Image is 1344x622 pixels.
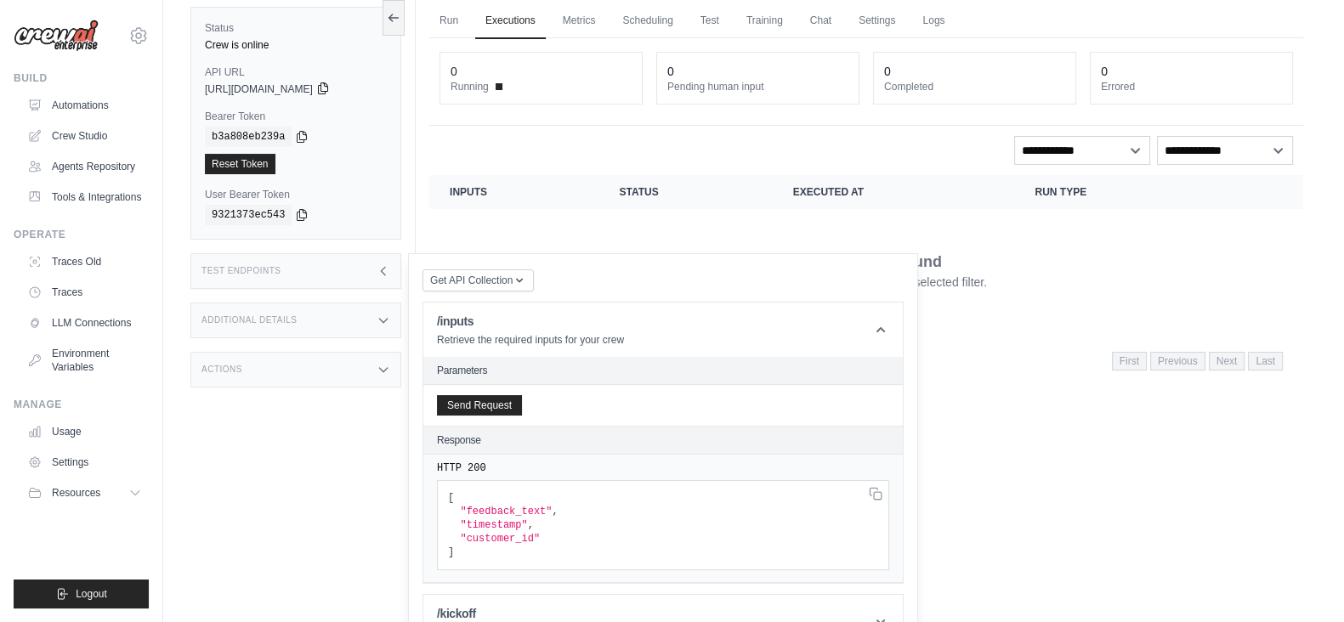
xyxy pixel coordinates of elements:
a: Automations [20,92,149,119]
a: LLM Connections [20,309,149,336]
a: Scheduling [612,3,683,39]
div: Build [14,71,149,85]
p: No executions found [791,250,942,274]
span: Previous [1150,352,1205,370]
button: Get API Collection [422,269,534,291]
span: , [528,519,534,531]
span: First [1112,352,1147,370]
a: Traces [20,279,149,306]
th: Status [598,175,772,209]
a: Traces Old [20,248,149,275]
label: Status [205,21,387,35]
button: Resources [20,479,149,506]
a: Executions [475,3,546,39]
span: "customer_id" [460,533,540,545]
dt: Completed [884,80,1065,93]
h3: Test Endpoints [201,266,281,276]
div: Operate [14,228,149,241]
a: Crew Studio [20,122,149,150]
dt: Errored [1101,80,1282,93]
h1: /inputs [437,313,624,330]
dt: Pending human input [667,80,848,93]
a: Logs [912,3,955,39]
img: Logo [14,20,99,52]
h3: Actions [201,365,242,375]
p: Retrieve the required inputs for your crew [437,333,624,347]
th: Run Type [1014,175,1215,209]
div: Crew is online [205,38,387,52]
div: 0 [451,63,457,80]
span: "timestamp" [460,519,527,531]
span: Logout [76,587,107,601]
span: Last [1248,352,1283,370]
nav: Pagination [1112,352,1283,370]
h2: Response [437,433,481,447]
div: 0 [884,63,891,80]
div: 0 [1101,63,1108,80]
span: Running [451,80,489,93]
a: Settings [20,449,149,476]
a: Test [690,3,729,39]
h3: Additional Details [201,315,297,325]
a: Settings [848,3,905,39]
div: Manage [14,398,149,411]
section: Crew executions table [429,175,1303,382]
span: [URL][DOMAIN_NAME] [205,82,313,96]
label: User Bearer Token [205,188,387,201]
span: Next [1209,352,1245,370]
th: Executed at [773,175,1015,209]
span: Resources [52,486,100,500]
a: Run [429,3,468,39]
button: Logout [14,580,149,608]
a: Environment Variables [20,340,149,381]
a: Tools & Integrations [20,184,149,211]
a: Reset Token [205,154,275,174]
span: [ [448,492,454,504]
span: Get API Collection [430,274,513,287]
th: Inputs [429,175,598,209]
span: , [552,506,558,517]
a: Usage [20,418,149,445]
span: ] [448,546,454,558]
a: Training [736,3,793,39]
pre: HTTP 200 [437,461,889,475]
span: "feedback_text" [460,506,552,517]
code: 9321373ec543 [205,205,292,225]
h1: /kickoff [437,605,576,622]
iframe: Chat Widget [1259,540,1344,622]
label: API URL [205,65,387,79]
div: 0 [667,63,674,80]
a: Agents Repository [20,153,149,180]
a: Metrics [553,3,606,39]
button: Send Request [437,395,522,416]
a: Chat [800,3,842,39]
h2: Parameters [437,364,889,377]
label: Bearer Token [205,110,387,123]
code: b3a808eb239a [205,127,292,147]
